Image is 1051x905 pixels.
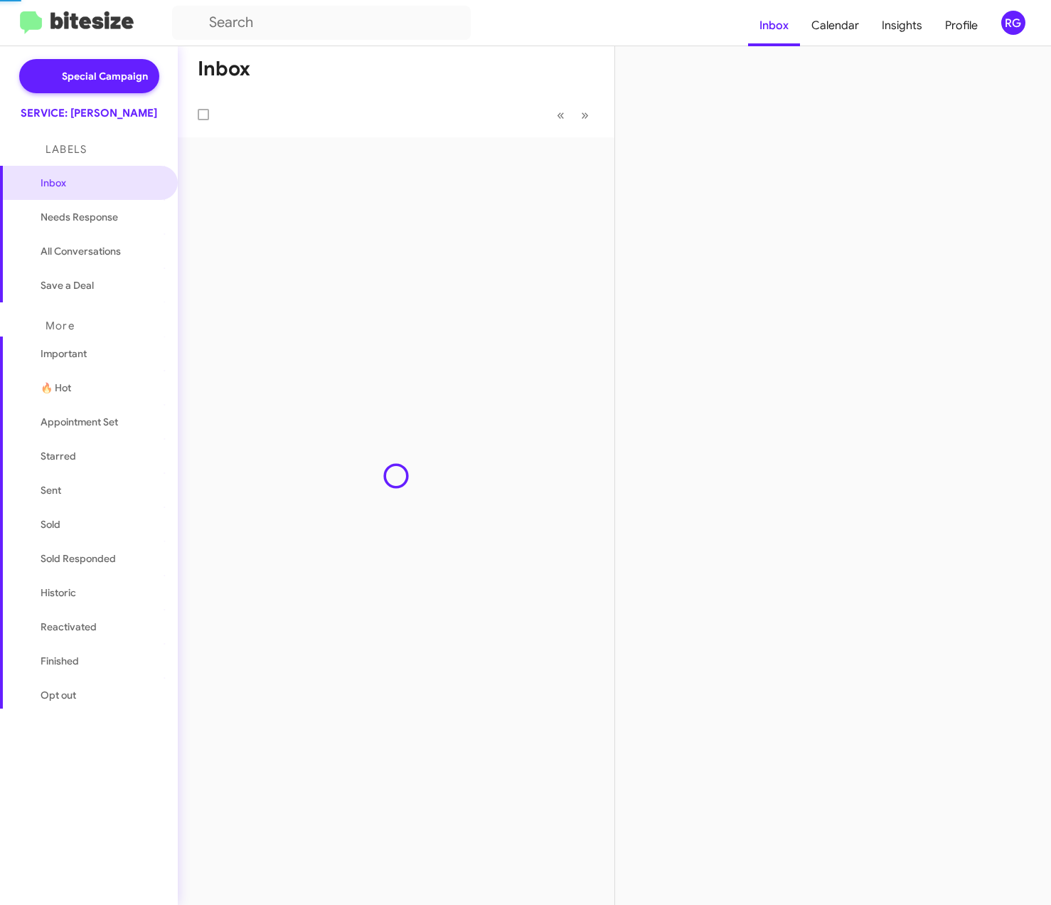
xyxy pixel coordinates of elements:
[557,106,565,124] span: «
[41,620,97,634] span: Reactivated
[989,11,1035,35] button: RG
[548,100,573,129] button: Previous
[41,449,76,463] span: Starred
[870,5,934,46] a: Insights
[41,176,161,190] span: Inbox
[1001,11,1025,35] div: RG
[41,688,76,702] span: Opt out
[19,59,159,93] a: Special Campaign
[800,5,870,46] a: Calendar
[748,5,800,46] a: Inbox
[41,244,121,258] span: All Conversations
[41,654,79,668] span: Finished
[572,100,597,129] button: Next
[198,58,250,80] h1: Inbox
[21,106,157,120] div: SERVICE: [PERSON_NAME]
[62,69,148,83] span: Special Campaign
[172,6,471,40] input: Search
[581,106,589,124] span: »
[41,415,118,429] span: Appointment Set
[41,381,71,395] span: 🔥 Hot
[46,319,75,332] span: More
[41,517,60,531] span: Sold
[41,210,161,224] span: Needs Response
[41,346,161,361] span: Important
[41,551,116,566] span: Sold Responded
[934,5,989,46] a: Profile
[41,278,94,292] span: Save a Deal
[549,100,597,129] nav: Page navigation example
[41,586,76,600] span: Historic
[41,483,61,497] span: Sent
[46,143,87,156] span: Labels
